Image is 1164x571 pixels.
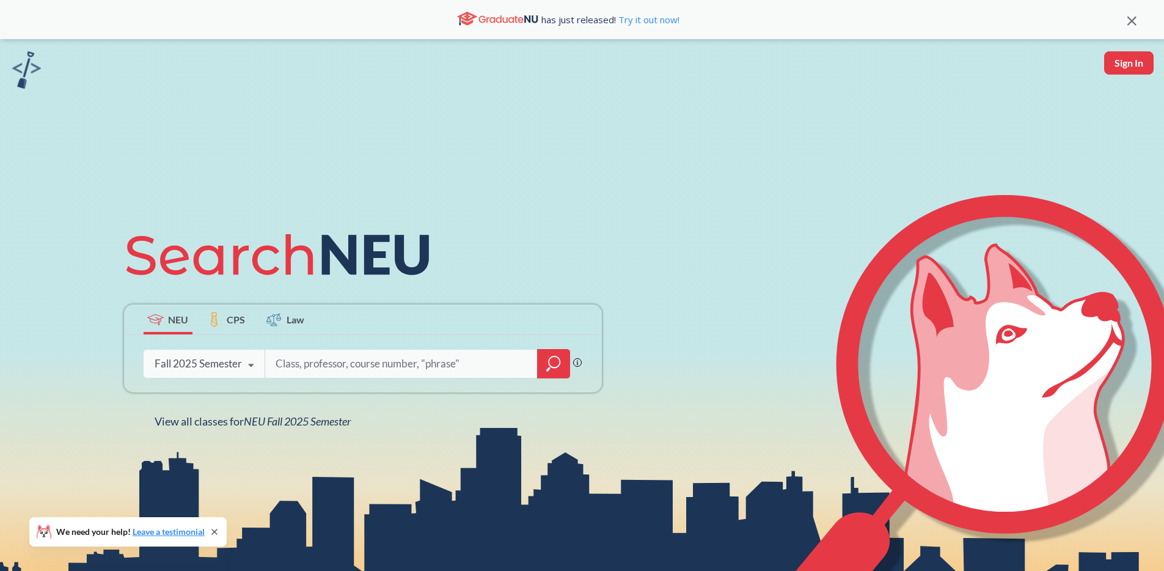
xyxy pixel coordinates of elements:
[168,312,188,326] span: NEU
[1104,51,1154,75] button: Sign In
[12,51,41,92] a: sandbox logo
[287,312,304,326] span: Law
[56,528,205,536] span: We need your help!
[227,312,245,326] span: CPS
[546,355,561,372] svg: magnifying glass
[541,13,679,26] span: has just released!
[155,357,242,370] div: Fall 2025 Semester
[274,351,529,377] input: Class, professor, course number, "phrase"
[155,414,351,428] span: View all classes for
[133,526,205,537] a: Leave a testimonial
[616,13,679,26] a: Try it out now!
[537,349,570,378] div: magnifying glass
[244,414,351,428] span: NEU Fall 2025 Semester
[12,51,41,89] img: sandbox logo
